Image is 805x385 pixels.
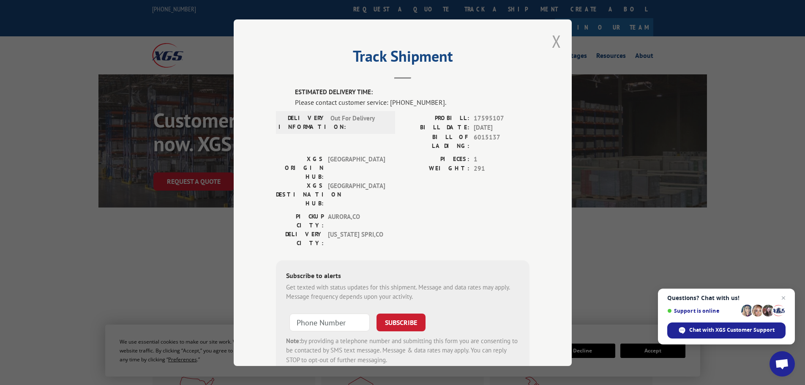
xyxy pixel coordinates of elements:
[403,132,469,150] label: BILL OF LADING:
[474,123,529,133] span: [DATE]
[403,154,469,164] label: PIECES:
[328,229,385,247] span: [US_STATE] SPRI , CO
[474,154,529,164] span: 1
[667,322,786,339] div: Chat with XGS Customer Support
[286,270,519,282] div: Subscribe to alerts
[689,326,775,334] span: Chat with XGS Customer Support
[778,293,789,303] span: Close chat
[276,212,324,229] label: PICKUP CITY:
[403,113,469,123] label: PROBILL:
[330,113,387,131] span: Out For Delivery
[276,154,324,181] label: XGS ORIGIN HUB:
[328,212,385,229] span: AURORA , CO
[295,87,529,97] label: ESTIMATED DELIVERY TIME:
[276,50,529,66] h2: Track Shipment
[286,336,301,344] strong: Note:
[276,229,324,247] label: DELIVERY CITY:
[295,97,529,107] div: Please contact customer service: [PHONE_NUMBER].
[474,164,529,174] span: 291
[278,113,326,131] label: DELIVERY INFORMATION:
[474,132,529,150] span: 6015137
[403,123,469,133] label: BILL DATE:
[474,113,529,123] span: 17595107
[552,30,561,52] button: Close modal
[667,295,786,301] span: Questions? Chat with us!
[328,181,385,208] span: [GEOGRAPHIC_DATA]
[377,313,426,331] button: SUBSCRIBE
[403,164,469,174] label: WEIGHT:
[328,154,385,181] span: [GEOGRAPHIC_DATA]
[286,336,519,365] div: by providing a telephone number and submitting this form you are consenting to be contacted by SM...
[276,181,324,208] label: XGS DESTINATION HUB:
[286,282,519,301] div: Get texted with status updates for this shipment. Message and data rates may apply. Message frequ...
[289,313,370,331] input: Phone Number
[770,351,795,377] div: Open chat
[667,308,738,314] span: Support is online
